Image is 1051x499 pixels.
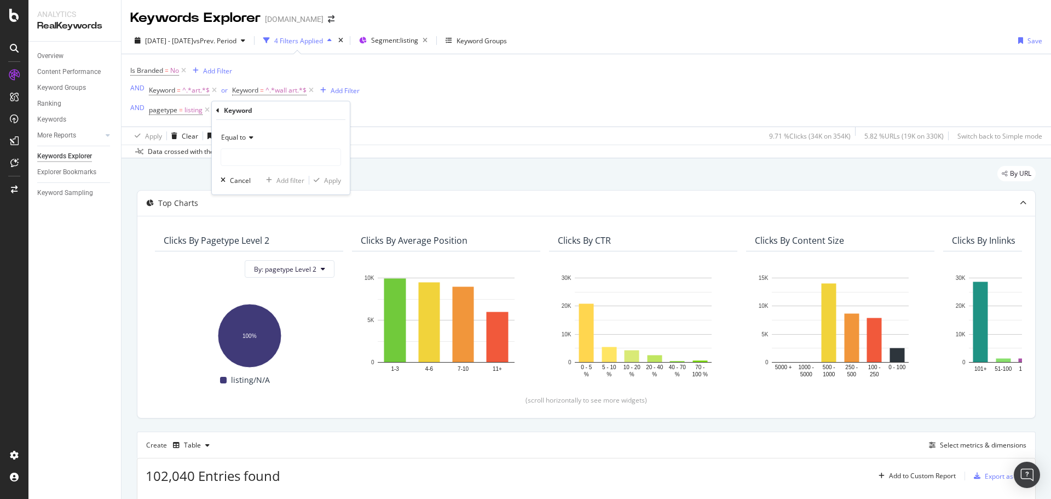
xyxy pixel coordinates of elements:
[365,275,374,281] text: 10K
[1019,366,1033,372] text: 16-50
[889,473,956,479] div: Add to Custom Report
[956,303,966,309] text: 20K
[868,364,881,370] text: 100 -
[940,440,1026,450] div: Select metrics & dimensions
[371,36,418,45] span: Segment: listing
[188,64,232,77] button: Add Filter
[169,437,214,454] button: Table
[956,275,966,281] text: 30K
[692,371,708,377] text: 100 %
[262,175,304,186] button: Add filter
[755,272,926,378] div: A chart.
[37,151,113,162] a: Keywords Explorer
[184,102,203,118] span: listing
[164,299,334,369] svg: A chart.
[37,82,113,94] a: Keyword Groups
[276,176,304,185] div: Add filter
[957,131,1042,141] div: Switch back to Simple mode
[146,467,280,485] span: 102,040 Entries found
[974,366,987,372] text: 101+
[558,235,611,246] div: Clicks By CTR
[231,374,270,387] span: listing/N/A
[675,371,680,377] text: %
[355,32,432,49] button: Segment:listing
[361,272,532,378] svg: A chart.
[216,175,251,186] button: Cancel
[164,235,269,246] div: Clicks By pagetype Level 2
[149,105,177,114] span: pagetype
[130,32,250,49] button: [DATE] - [DATE]vsPrev. Period
[37,82,86,94] div: Keyword Groups
[203,127,232,145] button: Save
[759,303,769,309] text: 10K
[165,66,169,75] span: =
[870,371,879,377] text: 250
[1027,36,1042,45] div: Save
[623,364,641,370] text: 10 - 20
[765,359,769,365] text: 0
[845,364,858,370] text: 250 -
[391,366,399,372] text: 1-3
[37,66,101,78] div: Content Performance
[37,114,113,125] a: Keywords
[130,127,162,145] button: Apply
[37,130,102,141] a: More Reports
[37,151,92,162] div: Keywords Explorer
[37,187,93,199] div: Keyword Sampling
[265,14,324,25] div: [DOMAIN_NAME]
[328,15,334,23] div: arrow-right-arrow-left
[652,371,657,377] text: %
[367,317,374,323] text: 5K
[361,235,467,246] div: Clicks By Average Position
[864,131,944,141] div: 5.82 % URLs ( 19K on 330K )
[259,32,336,49] button: 4 Filters Applied
[37,50,63,62] div: Overview
[581,364,592,370] text: 0 - 5
[562,331,571,337] text: 10K
[193,36,236,45] span: vs Prev. Period
[179,105,183,114] span: =
[562,303,571,309] text: 20K
[602,364,616,370] text: 5 - 10
[145,131,162,141] div: Apply
[562,275,571,281] text: 30K
[759,275,769,281] text: 15K
[769,131,851,141] div: 9.71 % Clicks ( 34K on 354K )
[260,85,264,95] span: =
[874,467,956,485] button: Add to Custom Report
[145,36,193,45] span: [DATE] - [DATE]
[775,364,792,370] text: 5000 +
[952,235,1015,246] div: Clicks By Inlinks
[151,395,1022,405] div: (scroll horizontally to see more widgets)
[148,147,233,157] div: Data crossed with the Crawl
[669,364,686,370] text: 40 - 70
[336,35,345,46] div: times
[646,364,663,370] text: 20 - 40
[37,114,66,125] div: Keywords
[170,63,179,78] span: No
[245,260,334,278] button: By: pagetype Level 2
[203,66,232,76] div: Add Filter
[331,86,360,95] div: Add Filter
[568,359,571,365] text: 0
[1010,170,1031,177] span: By URL
[823,364,835,370] text: 500 -
[265,83,307,98] span: ^.*wall art.*$
[221,133,246,142] span: Equal to
[925,439,1026,452] button: Select metrics & dimensions
[457,36,507,45] div: Keyword Groups
[799,364,814,370] text: 1000 -
[130,83,145,93] button: AND
[158,198,198,209] div: Top Charts
[37,66,113,78] a: Content Performance
[953,127,1042,145] button: Switch back to Simple mode
[130,103,145,112] div: AND
[221,85,228,95] div: or
[985,472,1027,481] div: Export as CSV
[888,364,906,370] text: 0 - 100
[37,9,112,20] div: Analytics
[37,98,61,110] div: Ranking
[230,176,251,185] div: Cancel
